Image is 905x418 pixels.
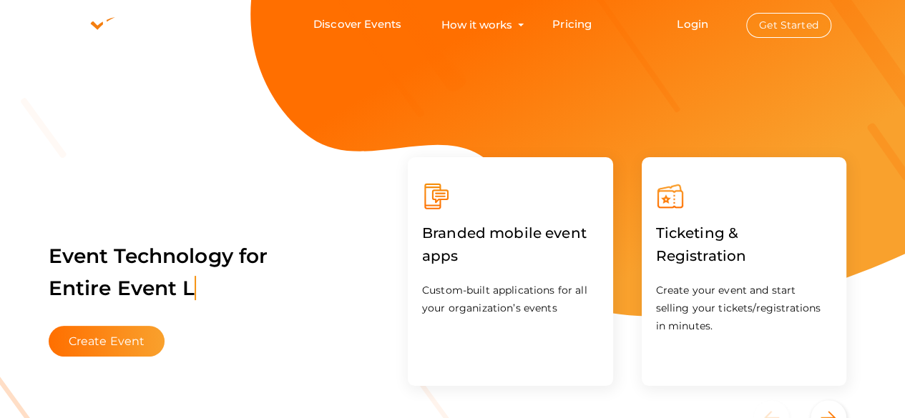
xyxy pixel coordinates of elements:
a: Ticketing & Registration [656,250,833,264]
a: Login [677,17,708,31]
a: Pricing [552,11,592,38]
button: Get Started [746,13,831,38]
button: How it works [437,11,517,38]
button: Create Event [49,326,165,357]
p: Custom-built applications for all your organization’s events [422,282,599,317]
p: Create your event and start selling your tickets/registrations in minutes. [656,282,833,335]
label: Event Technology for [49,222,268,322]
a: Discover Events [313,11,401,38]
span: Entire Event L [49,276,197,300]
a: Branded mobile event apps [422,250,599,264]
label: Ticketing & Registration [656,211,833,278]
label: Branded mobile event apps [422,211,599,278]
